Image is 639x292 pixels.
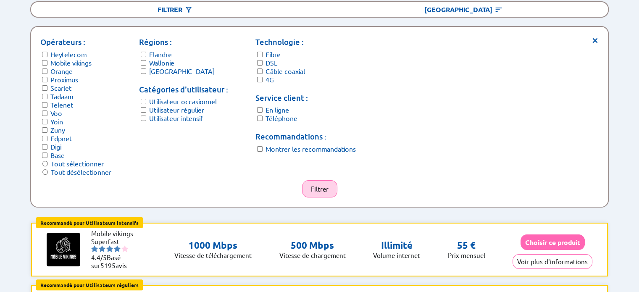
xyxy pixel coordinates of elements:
li: Superfast [91,237,142,245]
img: starnr1 [91,245,98,252]
label: Utilisateur occasionnel [149,97,217,105]
label: Câble coaxial [266,67,305,75]
img: starnr3 [106,245,113,252]
label: Digi [50,142,61,151]
label: Base [50,151,65,159]
p: 55 € [457,239,476,251]
img: starnr4 [114,245,121,252]
button: Filtrer [302,180,337,197]
label: [GEOGRAPHIC_DATA] [149,67,215,75]
li: Mobile vikings [91,229,142,237]
span: 5195 [100,261,116,269]
p: Catégories d'utilisateur : [139,84,228,95]
label: Heytelecom [50,50,87,58]
li: Basé sur avis [91,253,142,269]
label: DSL [266,58,277,67]
p: Volume internet [373,251,420,259]
img: starnr5 [121,245,128,252]
button: Voir plus d'informations [513,254,592,269]
label: 4G [266,75,274,84]
label: Wallonie [149,58,174,67]
label: Orange [50,67,73,75]
a: Choisir ce produit [521,238,585,246]
label: Telenet [50,100,73,109]
p: Régions : [139,36,228,48]
p: Technologie : [255,36,356,48]
label: Tout désélectionner [51,168,111,176]
a: Voir plus d'informations [513,258,592,266]
label: Yoin [50,117,63,126]
label: Téléphone [266,114,297,122]
label: Flandre [149,50,172,58]
label: Tadaam [50,92,73,100]
label: Utilisateur régulier [149,105,204,114]
label: Montrer les recommandations [266,145,356,153]
label: Edpnet [50,134,72,142]
p: Service client : [255,92,356,104]
img: Bouton pour ouvrir la section des filtres [184,5,193,14]
label: Voo [50,109,62,117]
label: Zuny [50,126,65,134]
p: 500 Mbps [279,239,346,251]
label: En ligne [266,105,289,114]
b: Recommandé pour Utilisateurs intensifs [40,219,139,226]
p: Vitesse de chargement [279,251,346,259]
b: Recommandé pour Utilisateurs réguliers [40,281,139,288]
span: 4.4/5 [91,253,107,261]
div: [GEOGRAPHIC_DATA] [320,2,608,17]
label: Utilisateur intensif [149,114,203,122]
label: Fibre [266,50,281,58]
p: Illimité [373,239,420,251]
img: Logo of Mobile vikings [47,233,80,266]
p: Vitesse de télé­chargement [174,251,252,259]
label: Proximus [50,75,78,84]
p: 1000 Mbps [174,239,252,251]
button: Choisir ce produit [521,234,585,250]
img: starnr2 [99,245,105,252]
label: Tout sélectionner [51,159,104,168]
div: Filtrer [31,2,319,17]
p: Recommandations : [255,131,356,142]
span: × [592,36,599,42]
label: Mobile vikings [50,58,92,67]
img: Bouton pour ouvrir la section de tri [494,5,503,14]
label: Scarlet [50,84,71,92]
p: Prix mensuel [448,251,485,259]
p: Opérateurs : [40,36,111,48]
